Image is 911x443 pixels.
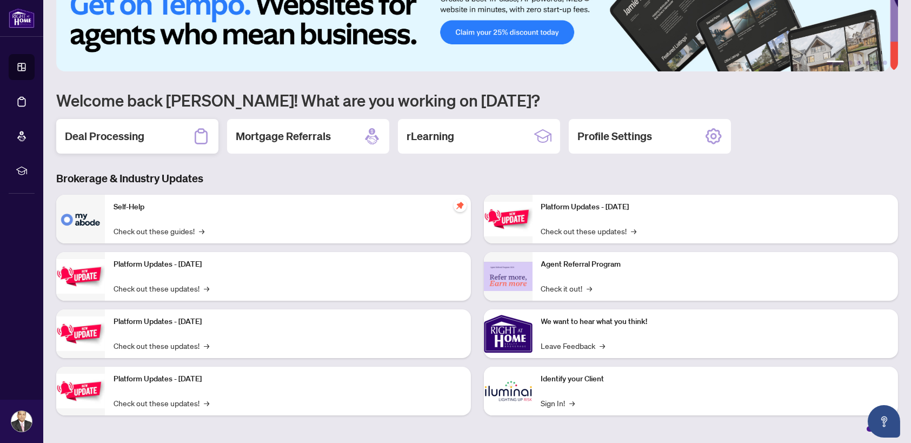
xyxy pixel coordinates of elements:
[407,129,454,144] h2: rLearning
[541,201,890,213] p: Platform Updates - [DATE]
[541,373,890,385] p: Identify your Client
[56,171,898,186] h3: Brokerage & Industry Updates
[114,282,209,294] a: Check out these updates!→
[204,282,209,294] span: →
[874,61,879,65] button: 5
[484,202,533,236] img: Platform Updates - June 23, 2025
[56,374,105,408] img: Platform Updates - July 8, 2025
[570,397,575,409] span: →
[236,129,331,144] h2: Mortgage Referrals
[866,61,870,65] button: 4
[56,259,105,293] img: Platform Updates - September 16, 2025
[631,225,637,237] span: →
[56,316,105,351] img: Platform Updates - July 21, 2025
[857,61,861,65] button: 3
[541,282,593,294] a: Check it out!→
[541,340,606,352] a: Leave Feedback→
[199,225,204,237] span: →
[114,259,462,270] p: Platform Updates - [DATE]
[65,129,144,144] h2: Deal Processing
[114,340,209,352] a: Check out these updates!→
[204,340,209,352] span: →
[883,61,887,65] button: 6
[827,61,844,65] button: 1
[11,411,32,432] img: Profile Icon
[114,316,462,328] p: Platform Updates - [DATE]
[600,340,606,352] span: →
[541,259,890,270] p: Agent Referral Program
[577,129,652,144] h2: Profile Settings
[56,195,105,243] img: Self-Help
[114,225,204,237] a: Check out these guides!→
[454,199,467,212] span: pushpin
[484,262,533,292] img: Agent Referral Program
[114,397,209,409] a: Check out these updates!→
[484,367,533,415] img: Identify your Client
[114,201,462,213] p: Self-Help
[868,405,900,438] button: Open asap
[541,316,890,328] p: We want to hear what you think!
[56,90,898,110] h1: Welcome back [PERSON_NAME]! What are you working on [DATE]?
[9,8,35,28] img: logo
[114,373,462,385] p: Platform Updates - [DATE]
[541,397,575,409] a: Sign In!→
[587,282,593,294] span: →
[484,309,533,358] img: We want to hear what you think!
[848,61,853,65] button: 2
[204,397,209,409] span: →
[541,225,637,237] a: Check out these updates!→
